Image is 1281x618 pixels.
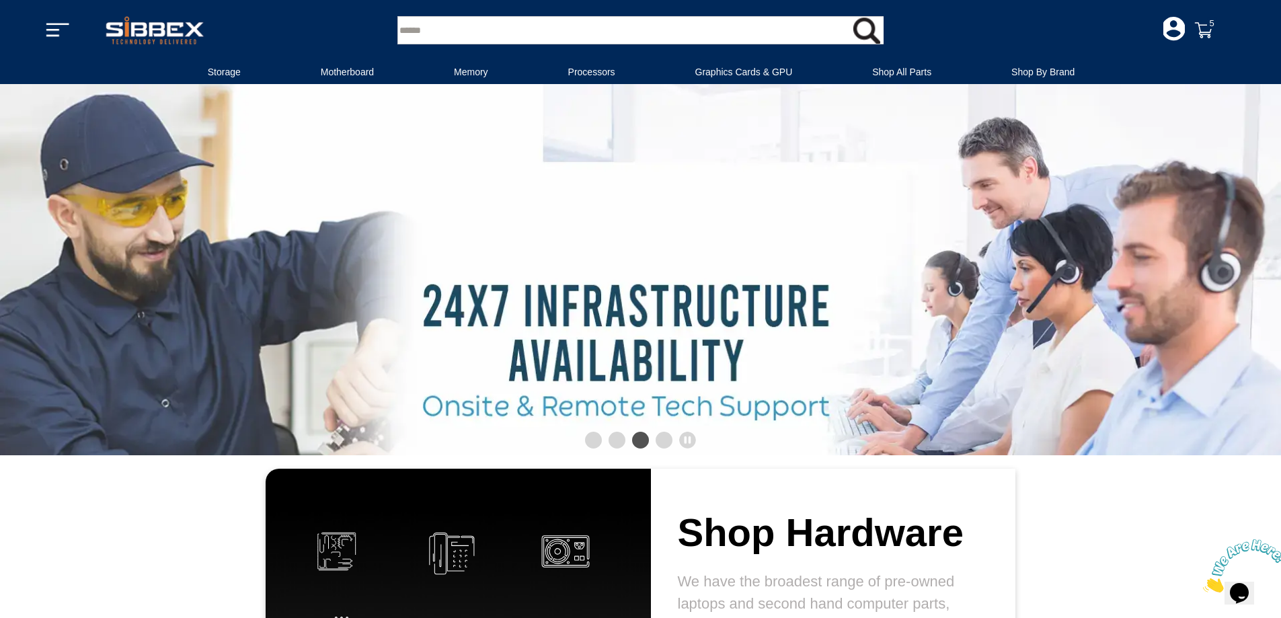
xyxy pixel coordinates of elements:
[678,509,988,556] h2: Shop Hardware
[857,61,945,84] a: Shop All Parts
[192,61,255,84] a: Storage
[1161,17,1188,44] img: icons-sprite
[438,61,502,84] a: Memory
[44,15,71,42] img: hamburger-menu-icon
[680,61,807,84] a: Graphics Cards & GPU
[996,61,1089,84] a: Shop By Brand
[553,61,629,84] a: Processors
[853,17,880,44] img: search
[305,61,388,84] a: Motherboard
[5,5,89,59] img: Chat attention grabber
[1207,17,1217,29] span: 5
[1198,534,1281,598] iframe: chat widget
[1190,17,1217,44] a: Shopping Cart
